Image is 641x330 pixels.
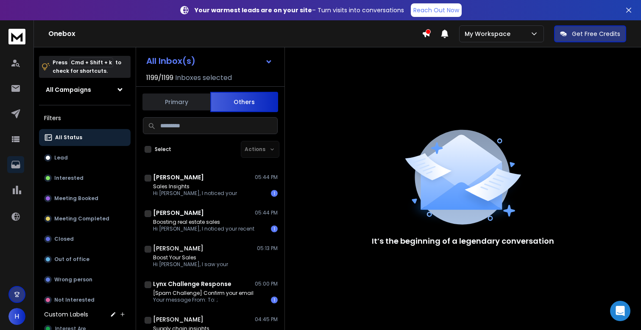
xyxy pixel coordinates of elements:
[39,81,131,98] button: All Campaigns
[39,271,131,288] button: Wrong person
[39,149,131,166] button: Lead
[8,308,25,325] button: H
[411,3,462,17] a: Reach Out Now
[271,297,278,303] div: 1
[153,254,228,261] p: Boost Your Sales
[39,190,131,207] button: Meeting Booked
[153,290,254,297] p: [Spam Challenge] Confirm your email
[39,251,131,268] button: Out of office
[610,301,630,321] div: Open Intercom Messenger
[54,175,84,181] p: Interested
[44,310,88,319] h3: Custom Labels
[46,85,91,94] h1: All Campaigns
[54,297,95,303] p: Not Interested
[39,129,131,146] button: All Status
[39,170,131,187] button: Interested
[255,280,278,287] p: 05:00 PM
[153,315,203,324] h1: [PERSON_NAME]
[39,291,131,308] button: Not Interested
[255,209,278,216] p: 05:44 PM
[142,93,210,111] button: Primary
[39,112,131,124] h3: Filters
[413,6,459,14] p: Reach Out Now
[153,225,254,232] p: Hi [PERSON_NAME], I noticed your recent
[48,29,422,39] h1: Onebox
[255,316,278,323] p: 04:45 PM
[8,29,25,44] img: logo
[70,58,113,67] span: Cmd + Shift + k
[153,183,237,190] p: Sales Insights
[210,92,278,112] button: Others
[195,6,312,14] strong: Your warmest leads are on your site
[195,6,404,14] p: – Turn visits into conversations
[153,280,231,288] h1: Lynx Challenge Response
[465,30,514,38] p: My Workspace
[53,58,121,75] p: Press to check for shortcuts.
[257,245,278,252] p: 05:13 PM
[153,244,203,253] h1: [PERSON_NAME]
[554,25,626,42] button: Get Free Credits
[153,261,228,268] p: Hi [PERSON_NAME], I saw your
[175,73,232,83] h3: Inboxes selected
[39,210,131,227] button: Meeting Completed
[372,235,554,247] p: It’s the beginning of a legendary conversation
[54,215,109,222] p: Meeting Completed
[572,30,620,38] p: Get Free Credits
[153,219,254,225] p: Boosting real estate sales
[146,73,173,83] span: 1199 / 1199
[153,173,204,181] h1: [PERSON_NAME]
[54,195,98,202] p: Meeting Booked
[139,52,279,69] button: All Inbox(s)
[153,297,254,303] p: Your message From: To: ;
[255,174,278,181] p: 05:44 PM
[155,146,171,153] label: Select
[39,231,131,247] button: Closed
[146,57,195,65] h1: All Inbox(s)
[54,256,89,263] p: Out of office
[271,190,278,197] div: 1
[271,225,278,232] div: 1
[55,134,82,141] p: All Status
[153,209,204,217] h1: [PERSON_NAME]
[54,276,92,283] p: Wrong person
[54,154,68,161] p: Lead
[153,190,237,197] p: Hi [PERSON_NAME], I noticed your
[54,236,74,242] p: Closed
